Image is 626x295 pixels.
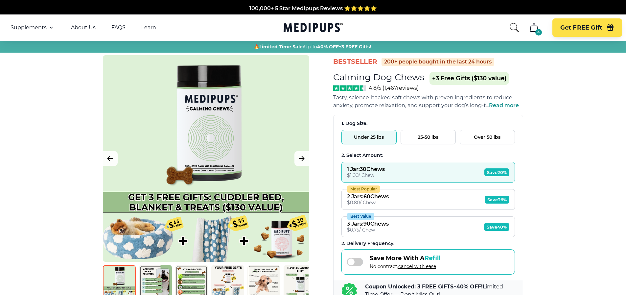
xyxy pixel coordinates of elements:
[560,24,602,32] span: Get FREE Gift
[347,172,385,178] div: $ 1.00 / Chew
[347,193,389,200] div: 2 Jars : 60 Chews
[347,221,389,227] div: 3 Jars : 90 Chews
[370,263,440,269] span: No contract,
[509,22,520,33] button: search
[485,196,509,204] span: Save 36%
[398,263,436,269] span: cancel with ease
[333,85,366,91] img: Stars - 4.8
[486,102,519,109] span: ...
[347,166,385,172] div: 1 Jar : 30 Chews
[71,24,96,31] a: About Us
[489,102,519,109] span: Read more
[429,72,509,85] span: +3 Free Gifts ($130 value)
[254,43,371,50] span: 🔥 Up To +
[370,255,440,262] span: Save More With A
[11,24,47,31] span: Supplements
[347,200,389,206] div: $ 0.80 / Chew
[347,227,389,233] div: $ 0.75 / Chew
[484,168,509,176] span: Save 20%
[552,18,622,37] button: Get FREE Gift
[249,5,377,12] span: 100,000+ 5 Star Medipups Reviews ⭐️⭐️⭐️⭐️⭐️
[382,58,494,66] div: 200+ people bought in the last 24 hours
[11,24,55,32] button: Supplements
[284,21,343,35] a: Medipups
[341,120,515,127] div: 1. Dog Size:
[347,185,380,193] div: Most Popular
[401,130,456,144] button: 25-50 lbs
[369,85,419,91] span: 4.8/5 ( 1,467 reviews)
[347,213,374,220] div: Best Value
[484,223,509,231] span: Save 40%
[526,20,542,36] button: cart
[341,152,515,159] div: 2. Select Amount:
[535,29,542,36] div: 4
[294,151,309,166] button: Next Image
[341,130,397,144] button: Under 25 lbs
[141,24,156,31] a: Learn
[341,162,515,183] button: 1 Jar:30Chews$1.00/ ChewSave20%
[365,283,453,290] b: Coupon Unlocked: 3 FREE GIFTS
[341,240,394,246] span: 2 . Delivery Frequency:
[111,24,126,31] a: FAQS
[333,94,512,101] span: Tasty, science-backed soft chews with proven ingredients to reduce
[333,102,486,109] span: anxiety, promote relaxation, and support your dog’s long-t
[103,151,118,166] button: Previous Image
[341,216,515,237] button: Best Value3 Jars:90Chews$0.75/ ChewSave40%
[333,57,378,66] span: BestSeller
[460,130,515,144] button: Over 50 lbs
[425,255,440,262] span: Refill
[456,283,483,290] b: 40% OFF!
[333,72,424,83] h1: Calming Dog Chews
[341,189,515,210] button: Most Popular2 Jars:60Chews$0.80/ ChewSave36%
